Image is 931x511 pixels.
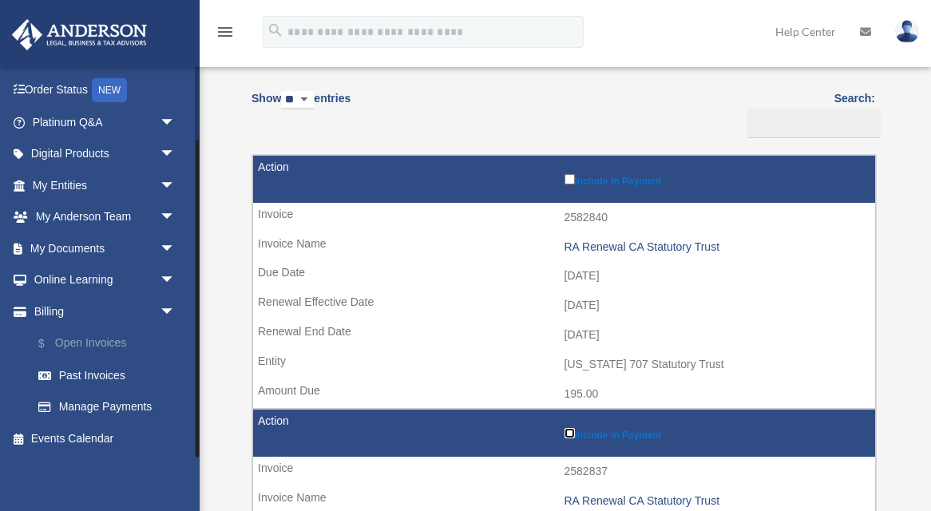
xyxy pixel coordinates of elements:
[11,138,200,170] a: Digital Productsarrow_drop_down
[47,334,55,354] span: $
[11,232,200,264] a: My Documentsarrow_drop_down
[160,169,192,202] span: arrow_drop_down
[253,350,875,380] td: [US_STATE] 707 Statutory Trust
[216,28,235,42] a: menu
[22,359,200,391] a: Past Invoices
[11,295,200,327] a: Billingarrow_drop_down
[11,422,200,454] a: Events Calendar
[160,232,192,265] span: arrow_drop_down
[565,425,868,441] label: Include in Payment
[252,89,351,125] label: Show entries
[11,106,200,138] a: Platinum Q&Aarrow_drop_down
[160,295,192,328] span: arrow_drop_down
[92,78,127,102] div: NEW
[253,320,875,351] td: [DATE]
[160,106,192,139] span: arrow_drop_down
[7,19,152,50] img: Anderson Advisors Platinum Portal
[11,201,200,233] a: My Anderson Teamarrow_drop_down
[565,428,575,438] input: Include in Payment
[253,379,875,410] td: 195.00
[565,171,868,187] label: Include in Payment
[216,22,235,42] i: menu
[565,494,868,508] div: RA Renewal CA Statutory Trust
[160,138,192,171] span: arrow_drop_down
[747,109,881,139] input: Search:
[565,174,575,184] input: Include in Payment
[253,261,875,291] td: [DATE]
[11,264,200,296] a: Online Learningarrow_drop_down
[565,240,868,254] div: RA Renewal CA Statutory Trust
[11,74,200,107] a: Order StatusNEW
[253,457,875,487] td: 2582837
[281,91,314,109] select: Showentries
[742,89,875,138] label: Search:
[22,391,200,423] a: Manage Payments
[253,291,875,321] td: [DATE]
[160,264,192,297] span: arrow_drop_down
[253,203,875,233] td: 2582840
[895,20,919,43] img: User Pic
[22,327,200,360] a: $Open Invoices
[11,169,200,201] a: My Entitiesarrow_drop_down
[267,22,284,39] i: search
[160,201,192,234] span: arrow_drop_down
